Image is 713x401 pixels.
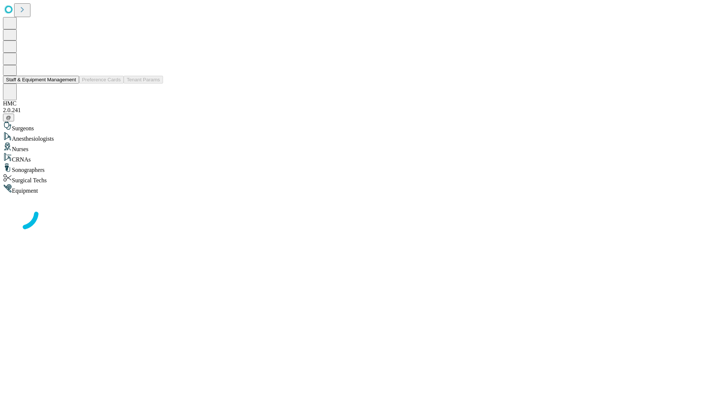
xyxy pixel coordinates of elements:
[3,114,14,121] button: @
[3,184,710,194] div: Equipment
[3,107,710,114] div: 2.0.241
[6,115,11,120] span: @
[3,163,710,173] div: Sonographers
[124,76,163,84] button: Tenant Params
[79,76,124,84] button: Preference Cards
[3,76,79,84] button: Staff & Equipment Management
[3,121,710,132] div: Surgeons
[3,153,710,163] div: CRNAs
[3,100,710,107] div: HMC
[3,142,710,153] div: Nurses
[3,173,710,184] div: Surgical Techs
[3,132,710,142] div: Anesthesiologists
